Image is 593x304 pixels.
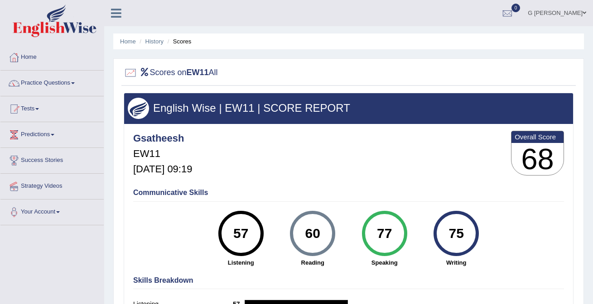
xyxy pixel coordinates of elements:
h4: Skills Breakdown [133,276,564,285]
div: 77 [368,214,401,252]
a: Practice Questions [0,71,104,93]
a: Home [120,38,136,45]
a: Strategy Videos [0,174,104,196]
b: EW11 [187,68,209,77]
div: 57 [224,214,257,252]
a: Success Stories [0,148,104,171]
strong: Reading [281,258,344,267]
a: History [145,38,164,45]
h4: Communicative Skills [133,189,564,197]
img: wings.png [128,98,149,119]
strong: Listening [209,258,272,267]
div: 60 [296,214,329,252]
h5: [DATE] 09:19 [133,164,192,175]
h5: EW11 [133,148,192,159]
div: 75 [439,214,472,252]
a: Predictions [0,122,104,145]
a: Home [0,45,104,67]
h3: English Wise | EW11 | SCORE REPORT [128,102,569,114]
h2: Scores on All [124,66,218,80]
h3: 68 [511,143,564,176]
strong: Speaking [353,258,415,267]
a: Tests [0,96,104,119]
strong: Writing [425,258,487,267]
span: 0 [511,4,521,12]
a: Your Account [0,199,104,222]
b: Overall Score [515,133,560,141]
h4: Gsatheesh [133,133,192,144]
li: Scores [165,37,192,46]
